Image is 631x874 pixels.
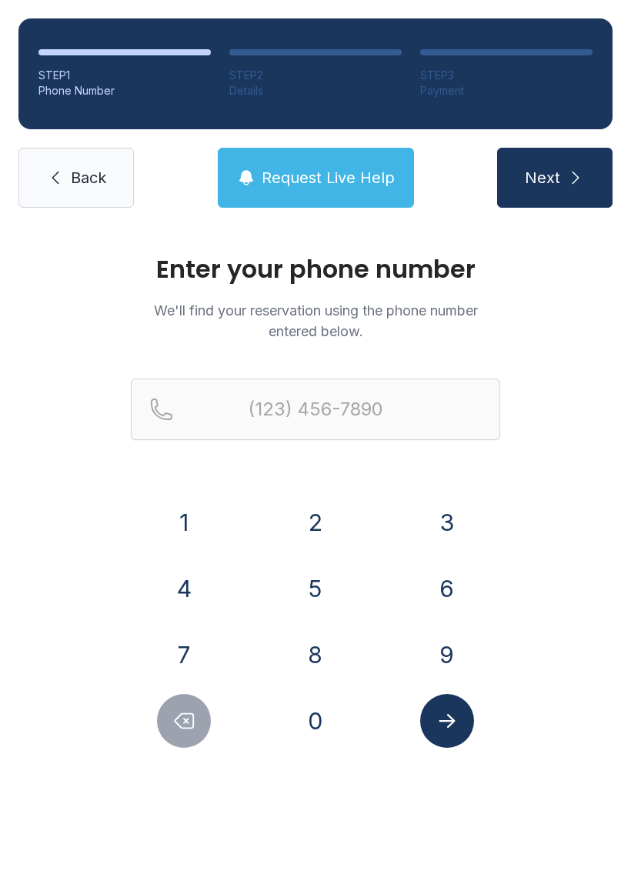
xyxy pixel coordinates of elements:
[289,628,342,682] button: 8
[38,83,211,98] div: Phone Number
[229,83,402,98] div: Details
[420,628,474,682] button: 9
[131,257,500,282] h1: Enter your phone number
[157,495,211,549] button: 1
[131,379,500,440] input: Reservation phone number
[420,68,593,83] div: STEP 3
[289,562,342,615] button: 5
[289,694,342,748] button: 0
[131,300,500,342] p: We'll find your reservation using the phone number entered below.
[71,167,106,188] span: Back
[525,167,560,188] span: Next
[420,694,474,748] button: Submit lookup form
[157,694,211,748] button: Delete number
[420,495,474,549] button: 3
[420,562,474,615] button: 6
[229,68,402,83] div: STEP 2
[157,562,211,615] button: 4
[262,167,395,188] span: Request Live Help
[38,68,211,83] div: STEP 1
[289,495,342,549] button: 2
[420,83,593,98] div: Payment
[157,628,211,682] button: 7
